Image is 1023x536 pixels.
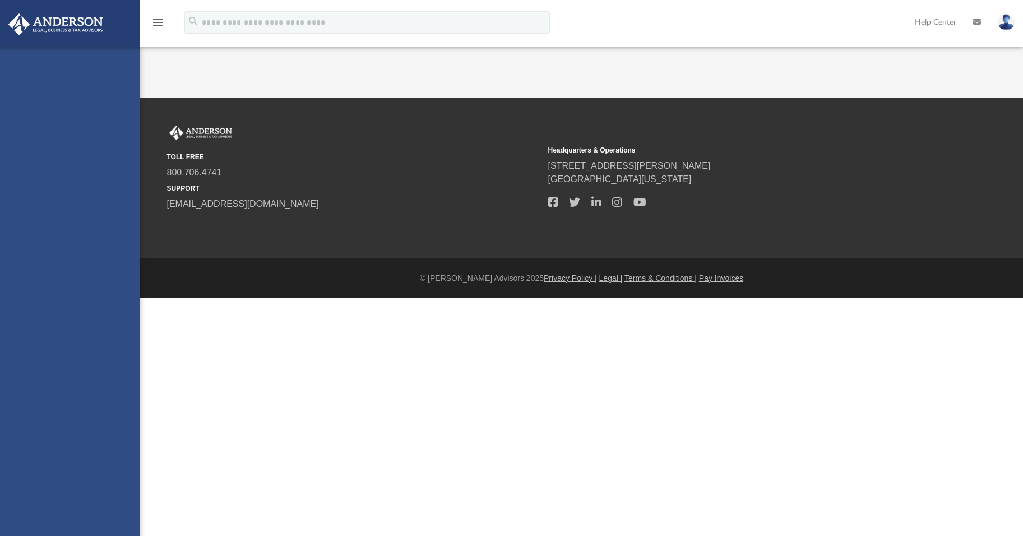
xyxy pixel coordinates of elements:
[151,21,165,29] a: menu
[548,161,711,170] a: [STREET_ADDRESS][PERSON_NAME]
[699,274,743,283] a: Pay Invoices
[167,126,234,140] img: Anderson Advisors Platinum Portal
[140,272,1023,284] div: © [PERSON_NAME] Advisors 2025
[5,13,107,35] img: Anderson Advisors Platinum Portal
[599,274,623,283] a: Legal |
[548,174,692,184] a: [GEOGRAPHIC_DATA][US_STATE]
[544,274,597,283] a: Privacy Policy |
[167,199,319,209] a: [EMAIL_ADDRESS][DOMAIN_NAME]
[187,15,200,27] i: search
[167,183,540,193] small: SUPPORT
[998,14,1015,30] img: User Pic
[624,274,697,283] a: Terms & Conditions |
[167,168,222,177] a: 800.706.4741
[151,16,165,29] i: menu
[548,145,922,155] small: Headquarters & Operations
[167,152,540,162] small: TOLL FREE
